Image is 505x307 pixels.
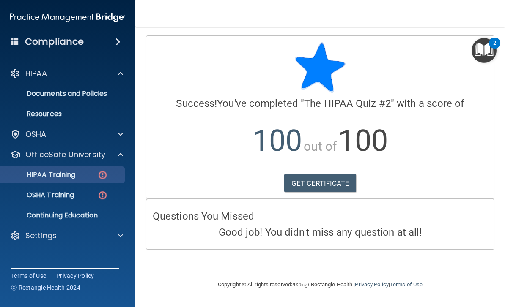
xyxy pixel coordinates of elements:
[5,211,121,220] p: Continuing Education
[493,43,496,54] div: 2
[472,38,497,63] button: Open Resource Center, 2 new notifications
[252,123,302,158] span: 100
[56,272,94,280] a: Privacy Policy
[25,129,47,139] p: OSHA
[97,170,108,180] img: danger-circle.6113f641.png
[390,281,423,288] a: Terms of Use
[284,174,357,193] a: GET CERTIFICATE
[153,98,488,109] h4: You've completed " " with a score of
[10,231,123,241] a: Settings
[10,149,123,160] a: OfficeSafe University
[463,254,495,286] iframe: Drift Widget Chat Controller
[5,171,75,179] p: HIPAA Training
[97,190,108,201] img: danger-circle.6113f641.png
[304,139,337,154] span: out of
[25,36,84,48] h4: Compliance
[10,9,125,26] img: PMB logo
[295,42,346,93] img: blue-star-rounded.9d042014.png
[10,129,123,139] a: OSHA
[176,98,217,109] span: Success!
[166,271,475,298] div: Copyright © All rights reserved 2025 @ Rectangle Health | |
[5,191,74,199] p: OSHA Training
[5,90,121,98] p: Documents and Policies
[25,68,47,79] p: HIPAA
[11,272,46,280] a: Terms of Use
[25,231,57,241] p: Settings
[153,211,488,222] h4: Questions You Missed
[153,227,488,238] h4: Good job! You didn't miss any question at all!
[338,123,387,158] span: 100
[11,283,80,292] span: Ⓒ Rectangle Health 2024
[25,149,105,160] p: OfficeSafe University
[10,68,123,79] a: HIPAA
[5,110,121,118] p: Resources
[304,98,391,109] span: The HIPAA Quiz #2
[355,281,388,288] a: Privacy Policy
